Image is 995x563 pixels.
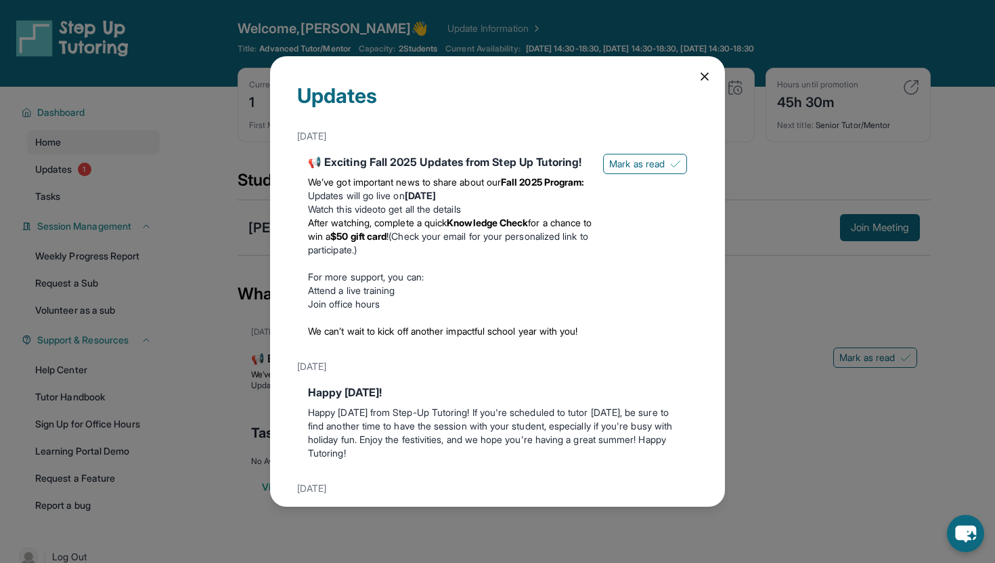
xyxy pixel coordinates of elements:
[670,159,681,169] img: Mark as read
[501,176,584,188] strong: Fall 2025 Program:
[308,216,592,257] li: (Check your email for your personalized link to participate.)
[308,176,501,188] span: We’ve got important news to share about our
[308,325,578,337] span: We can’t wait to kick off another impactful school year with you!
[308,406,687,460] p: Happy [DATE] from Step-Up Tutoring! If you're scheduled to tutor [DATE], be sure to find another ...
[330,230,386,242] strong: $50 gift card
[405,190,436,201] strong: [DATE]
[308,270,592,284] p: For more support, you can:
[947,515,984,552] button: chat-button
[308,506,687,522] div: Make the Most of the Tutoring this Summer @ Step-Up!
[308,217,447,228] span: After watching, complete a quick
[308,203,378,215] a: Watch this video
[308,203,592,216] li: to get all the details
[297,354,698,379] div: [DATE]
[297,476,698,501] div: [DATE]
[297,124,698,148] div: [DATE]
[297,83,698,124] div: Updates
[308,154,592,170] div: 📢 Exciting Fall 2025 Updates from Step Up Tutoring!
[308,384,687,400] div: Happy [DATE]!
[308,189,592,203] li: Updates will go live on
[308,298,380,310] a: Join office hours
[308,285,395,296] a: Attend a live training
[447,217,528,228] strong: Knowledge Check
[609,157,665,171] span: Mark as read
[386,230,389,242] span: !
[603,154,687,174] button: Mark as read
